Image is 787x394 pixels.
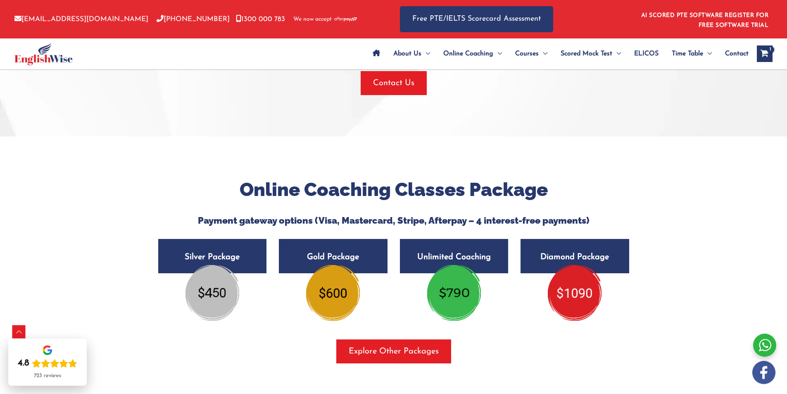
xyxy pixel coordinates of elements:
[521,239,629,301] a: Diamond Package
[158,239,267,273] h5: Silver Package
[509,39,554,68] a: CoursesMenu Toggle
[703,39,712,68] span: Menu Toggle
[236,16,285,23] a: 1300 000 783
[279,239,388,273] h5: Gold Package
[718,39,749,68] a: Contact
[752,361,775,384] img: white-facebook.png
[539,39,547,68] span: Menu Toggle
[493,39,502,68] span: Menu Toggle
[672,39,703,68] span: Time Table
[393,39,421,68] span: About Us
[548,265,602,320] img: diamond-pte-package
[158,239,267,301] a: Silver Package
[373,77,414,89] span: Contact Us
[34,373,61,379] div: 723 reviews
[554,39,628,68] a: Scored Mock TestMenu Toggle
[334,17,357,21] img: Afterpay-Logo
[400,6,553,32] a: Free PTE/IELTS Scorecard Assessment
[387,39,437,68] a: About UsMenu Toggle
[427,265,481,320] img: updatedsilver-package450
[279,239,388,301] a: Gold Package
[185,265,239,320] img: updatedsilver-package450
[366,39,749,68] nav: Site Navigation: Main Menu
[306,265,360,320] img: gold
[634,39,659,68] span: ELICOS
[628,39,665,68] a: ELICOS
[14,16,148,23] a: [EMAIL_ADDRESS][DOMAIN_NAME]
[641,12,769,29] a: AI SCORED PTE SOFTWARE REGISTER FOR FREE SOFTWARE TRIAL
[612,39,621,68] span: Menu Toggle
[293,15,332,24] span: We now accept
[336,339,451,363] button: Explore Other Packages
[14,43,73,65] img: cropped-ew-logo
[400,239,509,301] a: Unlimited Coaching
[18,358,29,369] div: 4.8
[757,45,773,62] a: View Shopping Cart, 1 items
[361,71,427,95] button: Contact Us
[400,239,509,273] h5: Unlimited Coaching
[515,39,539,68] span: Courses
[636,6,773,33] aside: Header Widget 1
[152,215,635,226] h5: Payment gateway options (Visa, Mastercard, Stripe, Afterpay – 4 interest-free payments)
[421,39,430,68] span: Menu Toggle
[152,178,635,202] h2: Online Coaching Classes Package
[443,39,493,68] span: Online Coaching
[18,358,77,369] div: Rating: 4.8 out of 5
[437,39,509,68] a: Online CoachingMenu Toggle
[561,39,612,68] span: Scored Mock Test
[521,239,629,273] h5: Diamond Package
[349,346,439,357] span: Explore Other Packages
[725,39,749,68] span: Contact
[157,16,230,23] a: [PHONE_NUMBER]
[665,39,718,68] a: Time TableMenu Toggle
